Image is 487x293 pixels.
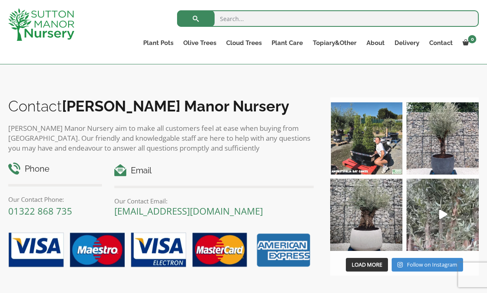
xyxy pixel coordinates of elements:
[439,210,447,219] svg: Play
[330,179,402,251] img: Check out this beauty we potted at our nursery today ❤️‍🔥 A huge, ancient gnarled Olive tree plan...
[8,205,72,217] a: 01322 868 735
[267,37,308,49] a: Plant Care
[114,164,314,177] h4: Email
[62,97,289,115] b: [PERSON_NAME] Manor Nursery
[407,261,457,268] span: Follow on Instagram
[138,37,178,49] a: Plant Pots
[468,35,476,43] span: 0
[8,123,314,153] p: [PERSON_NAME] Manor Nursery aim to make all customers feel at ease when buying from [GEOGRAPHIC_D...
[362,37,390,49] a: About
[2,228,314,273] img: payment-options.png
[8,163,102,175] h4: Phone
[8,97,314,115] h2: Contact
[397,262,403,268] svg: Instagram
[407,102,479,175] img: A beautiful multi-stem Spanish Olive tree potted in our luxurious fibre clay pots 😍😍
[346,258,388,272] button: Load More
[390,37,424,49] a: Delivery
[178,37,221,49] a: Olive Trees
[424,37,458,49] a: Contact
[407,179,479,251] a: Play
[407,179,479,251] img: New arrivals Monday morning of beautiful olive trees 🤩🤩 The weather is beautiful this summer, gre...
[114,196,314,206] p: Our Contact Email:
[330,102,402,175] img: Our elegant & picturesque Angustifolia Cones are an exquisite addition to your Bay Tree collectio...
[8,8,74,41] img: logo
[114,205,263,217] a: [EMAIL_ADDRESS][DOMAIN_NAME]
[458,37,479,49] a: 0
[308,37,362,49] a: Topiary&Other
[8,194,102,204] p: Our Contact Phone:
[352,261,382,268] span: Load More
[221,37,267,49] a: Cloud Trees
[177,10,479,27] input: Search...
[392,258,463,272] a: Instagram Follow on Instagram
